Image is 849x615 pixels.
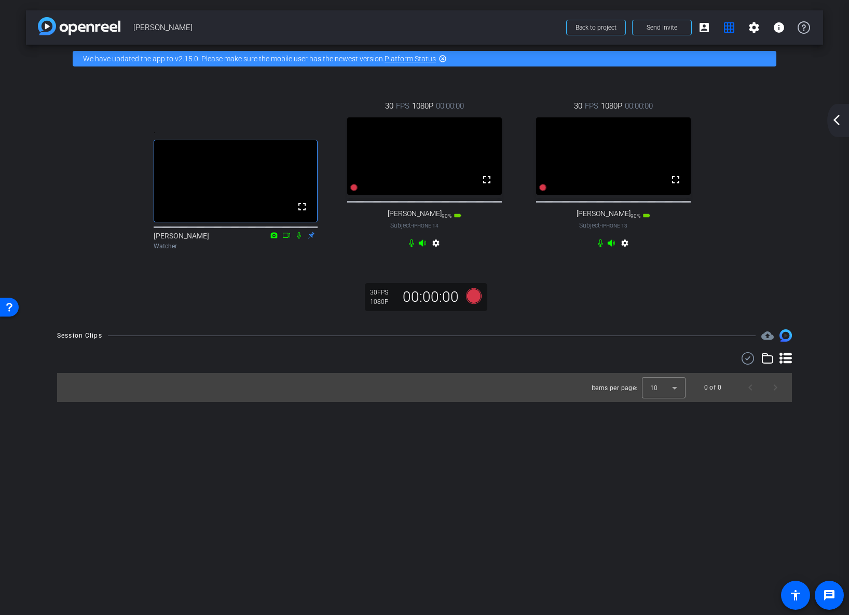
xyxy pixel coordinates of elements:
mat-icon: settings [619,239,631,251]
mat-icon: accessibility [789,589,802,601]
mat-icon: battery_std [642,211,651,220]
button: Next page [763,375,788,400]
div: 0 of 0 [704,382,721,393]
span: - [411,222,413,229]
span: 30 [385,100,393,112]
span: 30 [574,100,582,112]
span: 00:00:00 [625,100,653,112]
span: [PERSON_NAME] [388,209,442,218]
mat-icon: fullscreen [481,173,493,186]
span: 1080P [412,100,433,112]
div: Session Clips [57,330,102,341]
mat-icon: settings [748,21,760,34]
span: iPhone 13 [601,223,627,229]
div: 1080P [370,298,396,306]
div: Items per page: [592,383,638,393]
span: Subject [579,221,627,230]
span: [PERSON_NAME] [577,209,631,218]
mat-icon: battery_std [454,211,462,220]
mat-icon: grid_on [723,21,735,34]
div: We have updated the app to v2.15.0. Please make sure the mobile user has the newest version. [73,51,776,66]
mat-icon: info [773,21,785,34]
span: 00:00:00 [436,100,464,112]
img: Session clips [779,329,792,342]
span: [PERSON_NAME] [133,17,560,38]
span: Subject [390,221,439,230]
mat-icon: fullscreen [669,173,682,186]
span: - [600,222,601,229]
span: 90% [631,213,640,219]
button: Send invite [632,20,692,35]
span: Send invite [647,23,677,32]
span: Back to project [576,24,617,31]
mat-icon: arrow_back_ios_new [830,114,843,126]
mat-icon: message [823,589,836,601]
mat-icon: cloud_upload [761,329,774,342]
a: Platform Status [385,55,436,63]
button: Previous page [738,375,763,400]
button: Back to project [566,20,626,35]
div: 00:00:00 [396,288,465,306]
mat-icon: fullscreen [296,200,308,213]
mat-icon: highlight_off [439,55,447,63]
div: . [154,122,318,140]
div: Watcher [154,242,318,251]
span: iPhone 14 [413,223,439,229]
div: 30 [370,288,396,297]
span: 1080P [601,100,622,112]
mat-icon: settings [430,239,442,251]
div: [PERSON_NAME] [154,231,318,251]
span: 90% [442,213,451,219]
mat-icon: account_box [698,21,710,34]
img: app-logo [38,17,120,35]
span: Destinations for your clips [761,329,774,342]
span: FPS [396,100,409,112]
span: FPS [377,289,388,296]
span: FPS [585,100,598,112]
